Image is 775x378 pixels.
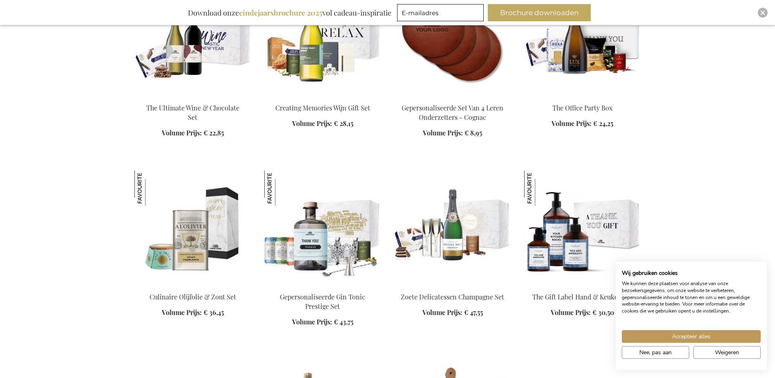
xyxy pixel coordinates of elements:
[334,317,353,326] span: € 43,75
[593,119,613,128] span: € 24,25
[622,330,761,343] button: Accepteer alle cookies
[488,4,591,21] button: Brochure downloaden
[239,8,322,18] b: eindejaarsbrochure 2025
[150,292,236,301] a: Culinaire Olijfolie & Zout Set
[162,128,202,137] span: Volume Prijs:
[264,93,381,101] a: Personalised White Wine
[184,4,395,21] div: Download onze vol cadeau-inspiratie
[134,171,170,206] img: Culinaire Olijfolie & Zout Set
[758,8,768,18] div: Close
[622,346,689,359] button: Pas cookie voorkeuren aan
[622,280,761,315] p: We kunnen deze plaatsen voor analyse van onze bezoekersgegevens, om onze website te verbeteren, g...
[622,270,761,277] h2: Wij gebruiken cookies
[552,119,592,128] span: Volume Prijs:
[394,282,511,290] a: Sweet Delights Champagne Set
[203,128,224,137] span: € 22,85
[760,10,765,15] img: Close
[524,171,559,206] img: The Gift Label Hand & Keuken Set
[134,93,251,101] a: Beer Apéro Gift Box The Ultimate Wine & Chocolate Set
[464,308,483,317] span: € 47,55
[592,308,614,317] span: € 30,50
[264,282,381,290] a: Personalised Gin Tonic Prestige Set Gepersonaliseerde Gin Tonic Prestige Set
[551,308,614,317] a: Volume Prijs: € 30,50
[524,93,641,101] a: The Office Party Box The Office Party Box
[422,308,483,317] a: Volume Prijs: € 47,55
[280,292,365,310] a: Gepersonaliseerde Gin Tonic Prestige Set
[422,308,462,317] span: Volume Prijs:
[162,308,202,317] span: Volume Prijs:
[292,317,332,326] span: Volume Prijs:
[401,292,504,301] a: Zoete Delicatessen Champagne Set
[203,308,224,317] span: € 36,45
[552,103,612,112] a: The Office Party Box
[146,103,239,122] a: The Ultimate Wine & Chocolate Set
[397,4,486,24] form: marketing offers and promotions
[134,171,251,285] img: Olive & Salt Culinary Set
[551,308,591,317] span: Volume Prijs:
[134,282,251,290] a: Olive & Salt Culinary Set Culinaire Olijfolie & Zout Set
[292,119,332,128] span: Volume Prijs:
[693,346,761,359] button: Alle cookies weigeren
[672,332,710,341] span: Accepteer alles
[275,103,370,112] a: Creating Memories Wijn Gift Set
[397,4,484,21] input: E-mailadres
[394,171,511,285] img: Sweet Delights Champagne Set
[532,292,633,301] a: The Gift Label Hand & Keuken Set
[524,282,641,290] a: The Gift Label Hand & Kitchen Set The Gift Label Hand & Keuken Set
[552,119,613,128] a: Volume Prijs: € 24,25
[162,128,224,138] a: Volume Prijs: € 22,85
[264,171,381,285] img: Personalised Gin Tonic Prestige Set
[162,308,224,317] a: Volume Prijs: € 36,45
[524,171,641,285] img: The Gift Label Hand & Kitchen Set
[264,171,299,206] img: Gepersonaliseerde Gin Tonic Prestige Set
[292,119,353,128] a: Volume Prijs: € 28,15
[639,348,672,357] span: Nee, pas aan
[292,317,353,327] a: Volume Prijs: € 43,75
[715,348,739,357] span: Weigeren
[334,119,353,128] span: € 28,15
